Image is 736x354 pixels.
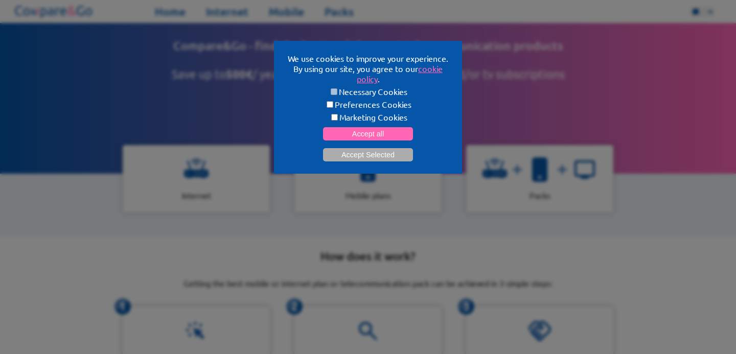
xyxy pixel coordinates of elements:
p: We use cookies to improve your experience. By using our site, you agree to our . [286,53,450,84]
button: Accept Selected [323,148,413,161]
input: Necessary Cookies [331,88,337,95]
label: Marketing Cookies [286,112,450,122]
label: Necessary Cookies [286,86,450,97]
a: cookie policy [357,63,443,84]
button: Accept all [323,127,413,140]
input: Marketing Cookies [331,114,338,121]
input: Preferences Cookies [327,101,333,108]
label: Preferences Cookies [286,99,450,109]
